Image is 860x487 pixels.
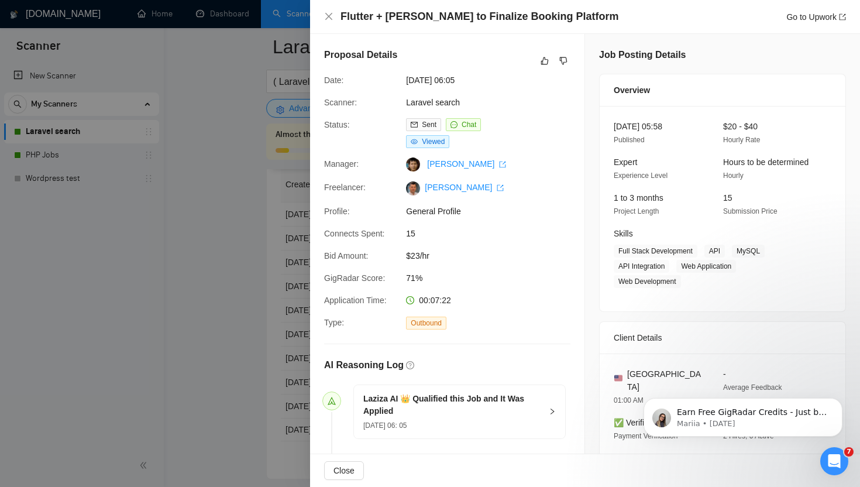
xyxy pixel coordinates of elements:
a: Go to Upworkexport [786,12,846,22]
span: question-circle [406,361,414,369]
h5: AI Reasoning Log [324,358,404,372]
span: Freelancer: [324,183,366,192]
button: dislike [556,54,570,68]
span: $23/hr [406,249,582,262]
iframe: Intercom live chat [820,447,848,475]
button: Close [324,12,333,22]
button: Close [324,461,364,480]
span: Bid Amount: [324,251,369,260]
span: mail [411,121,418,128]
span: export [499,161,506,168]
span: message [450,121,457,128]
span: Hours to be determined [723,157,809,167]
span: [DATE] 06: 05 [363,421,407,430]
span: Scanner: [324,98,357,107]
span: - [723,369,726,379]
span: Connects Spent: [324,229,385,238]
span: [DATE] 06:05 [406,74,582,87]
span: dislike [559,56,567,66]
a: [PERSON_NAME] export [425,183,504,192]
span: Outbound [406,317,446,330]
span: Application Time: [324,296,387,305]
span: close [324,12,333,21]
span: Status: [324,120,350,129]
span: Overview [614,84,650,97]
h5: Proposal Details [324,48,397,62]
span: export [839,13,846,20]
iframe: Intercom notifications message [626,373,860,455]
span: Experience Level [614,172,668,180]
span: Expert [614,157,637,167]
span: Chat [462,121,476,129]
span: 00:07:22 [419,296,451,305]
img: 🇺🇸 [614,374,622,382]
h5: Laziza AI 👑 Qualified this Job and It Was Applied [363,393,542,417]
span: GigRadar Score: [324,273,385,283]
span: 7 [844,447,854,457]
span: eye [411,138,418,145]
span: Profile: [324,207,350,216]
span: Project Length [614,207,659,215]
button: like [538,54,552,68]
span: 1 to 3 months [614,193,663,203]
span: clock-circle [406,296,414,304]
span: Web Development [614,275,681,288]
span: Type: [324,318,344,327]
span: [GEOGRAPHIC_DATA] [627,368,704,393]
span: Hourly Rate [723,136,760,144]
span: 15 [723,193,732,203]
span: API [704,245,725,258]
div: Client Details [614,322,831,354]
img: c1qodfT6pnTu8E0r3w4GzLDE6PPVdegrdYs_aKH733FWMSnCgSfOTWzmwkOJ2ELxvT [406,181,420,196]
span: API Integration [614,260,669,273]
span: 71% [406,272,582,284]
span: Web Application [676,260,736,273]
span: Date: [324,76,343,85]
a: [PERSON_NAME] export [427,159,506,169]
span: Sent [422,121,436,129]
span: Manager: [324,159,359,169]
h4: Flutter + [PERSON_NAME] to Finalize Booking Platform [340,9,619,24]
span: ✅ Verified [614,418,653,427]
span: Hourly [723,172,744,180]
span: Laravel search [406,96,582,109]
span: $20 - $40 [723,122,758,131]
span: send [328,397,336,405]
span: Published [614,136,645,144]
span: Payment Verification [614,432,677,440]
span: General Profile [406,205,582,218]
span: Submission Price [723,207,778,215]
span: Full Stack Development [614,245,697,258]
span: [DATE] 05:58 [614,122,662,131]
h5: Job Posting Details [599,48,686,62]
span: 15 [406,227,582,240]
span: export [497,184,504,191]
span: Skills [614,229,633,238]
span: Viewed [422,138,445,146]
span: 01:00 AM [614,396,644,404]
span: right [549,408,556,415]
span: like [541,56,549,66]
span: Close [333,464,355,477]
span: MySQL [732,245,765,258]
